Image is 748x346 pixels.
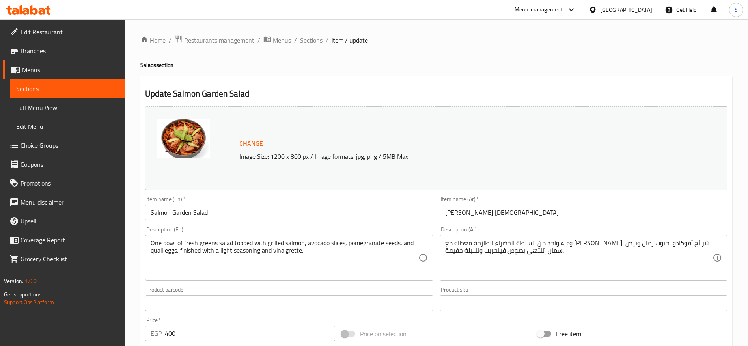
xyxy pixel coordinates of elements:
a: Edit Menu [10,117,125,136]
li: / [294,35,297,45]
span: Change [239,138,263,149]
a: Support.OpsPlatform [4,297,54,307]
span: Sections [16,84,119,93]
a: Promotions [3,174,125,193]
span: Full Menu View [16,103,119,112]
span: 1.0.0 [24,276,37,286]
a: Coupons [3,155,125,174]
a: Home [140,35,166,45]
li: / [257,35,260,45]
h2: Update Salmon Garden Salad [145,88,727,100]
a: Full Menu View [10,98,125,117]
input: Enter name En [145,205,433,220]
textarea: وعاء واحد من السلطة الخضراء الطازجة مغطاه مع [PERSON_NAME]، شرائح أفوكادو، حبوب رمان وبيض سمان، ت... [445,239,713,277]
a: Choice Groups [3,136,125,155]
a: Edit Restaurant [3,22,125,41]
li: / [169,35,172,45]
span: Restaurants management [184,35,254,45]
span: Free item [556,329,581,339]
span: Version: [4,276,23,286]
h4: Salads section [140,61,732,69]
span: Grocery Checklist [21,254,119,264]
a: Menu disclaimer [3,193,125,212]
span: Choice Groups [21,141,119,150]
div: Menu-management [515,5,563,15]
span: Upsell [21,216,119,226]
span: Promotions [21,179,119,188]
span: Menus [273,35,291,45]
div: [GEOGRAPHIC_DATA] [600,6,652,14]
span: Edit Menu [16,122,119,131]
a: Sections [10,79,125,98]
a: Upsell [3,212,125,231]
a: Grocery Checklist [3,249,125,268]
span: Branches [21,46,119,56]
input: Enter name Ar [440,205,727,220]
span: Menu disclaimer [21,197,119,207]
p: EGP [151,329,162,338]
span: Coupons [21,160,119,169]
input: Please enter product sku [440,295,727,311]
img: mmw_638615684180950053 [157,119,210,158]
span: Price on selection [360,329,407,339]
textarea: One bowl of fresh greens salad topped with grilled salmon, avocado slices, pomegranate seeds, and... [151,239,418,277]
span: Edit Restaurant [21,27,119,37]
span: item / update [332,35,368,45]
li: / [326,35,328,45]
button: Change [236,136,266,152]
a: Coverage Report [3,231,125,249]
input: Please enter product barcode [145,295,433,311]
p: Image Size: 1200 x 800 px / Image formats: jpg, png / 5MB Max. [236,152,655,161]
input: Please enter price [165,326,335,341]
nav: breadcrumb [140,35,732,45]
a: Sections [300,35,323,45]
span: S [735,6,738,14]
span: Get support on: [4,289,40,299]
a: Restaurants management [175,35,254,45]
span: Menus [22,65,119,74]
a: Branches [3,41,125,60]
a: Menus [263,35,291,45]
span: Coverage Report [21,235,119,245]
a: Menus [3,60,125,79]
